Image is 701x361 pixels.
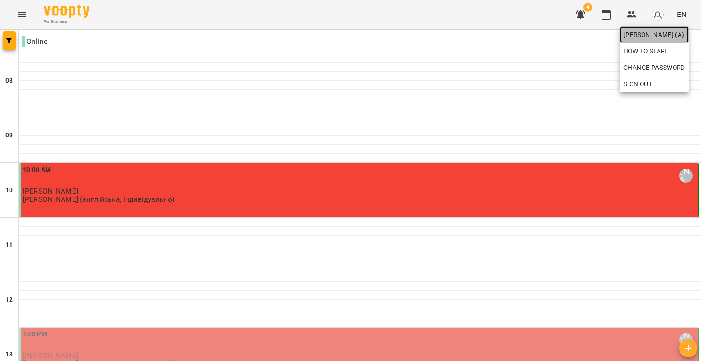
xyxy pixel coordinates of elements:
[623,46,668,57] span: How to start
[620,76,689,92] button: Sign Out
[623,78,652,89] span: Sign Out
[620,26,689,43] a: [PERSON_NAME] (а)
[623,29,685,40] span: [PERSON_NAME] (а)
[620,43,672,59] a: How to start
[623,62,685,73] span: Change Password
[620,59,689,76] a: Change Password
